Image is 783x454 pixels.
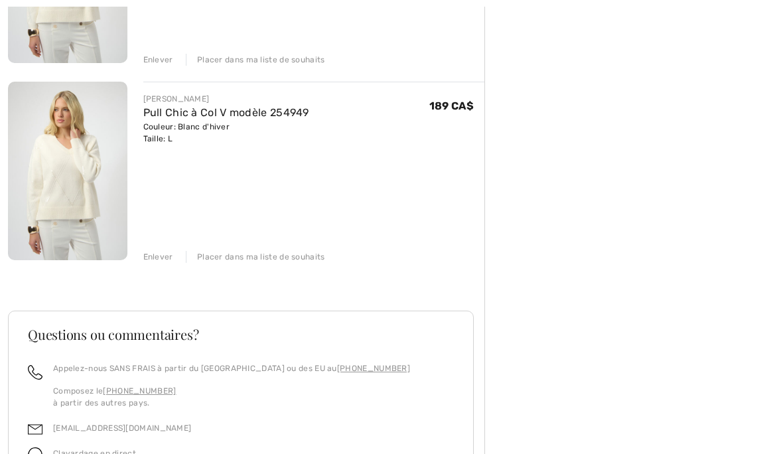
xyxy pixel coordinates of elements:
span: 189 CA$ [429,100,474,112]
div: Enlever [143,251,173,263]
p: Composez le à partir des autres pays. [53,385,410,409]
div: Placer dans ma liste de souhaits [186,54,325,66]
div: Couleur: Blanc d'hiver Taille: L [143,121,309,145]
img: Pull Chic à Col V modèle 254949 [8,82,127,260]
p: Appelez-nous SANS FRAIS à partir du [GEOGRAPHIC_DATA] ou des EU au [53,362,410,374]
a: Pull Chic à Col V modèle 254949 [143,106,309,119]
img: email [28,422,42,437]
div: Placer dans ma liste de souhaits [186,251,325,263]
div: Enlever [143,54,173,66]
a: [PHONE_NUMBER] [337,364,410,373]
a: [PHONE_NUMBER] [103,386,176,396]
div: [PERSON_NAME] [143,93,309,105]
h3: Questions ou commentaires? [28,328,454,341]
a: [EMAIL_ADDRESS][DOMAIN_NAME] [53,423,191,433]
img: call [28,365,42,380]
